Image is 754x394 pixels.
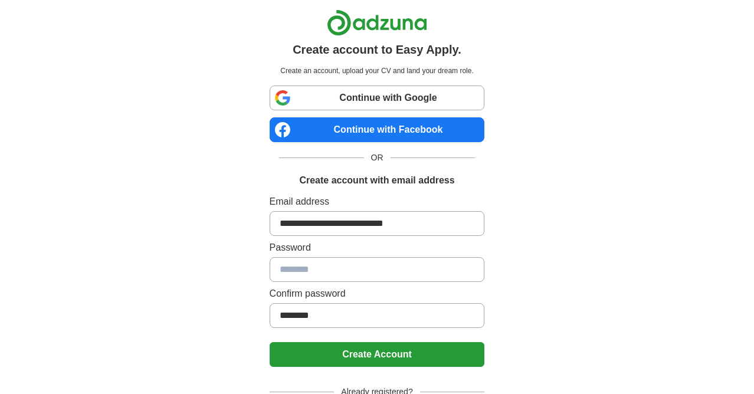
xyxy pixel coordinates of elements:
[364,152,391,164] span: OR
[299,173,454,188] h1: Create account with email address
[272,65,483,76] p: Create an account, upload your CV and land your dream role.
[270,241,485,255] label: Password
[293,41,461,58] h1: Create account to Easy Apply.
[270,117,485,142] a: Continue with Facebook
[270,342,485,367] button: Create Account
[270,287,485,301] label: Confirm password
[270,86,485,110] a: Continue with Google
[327,9,427,36] img: Adzuna logo
[270,195,485,209] label: Email address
